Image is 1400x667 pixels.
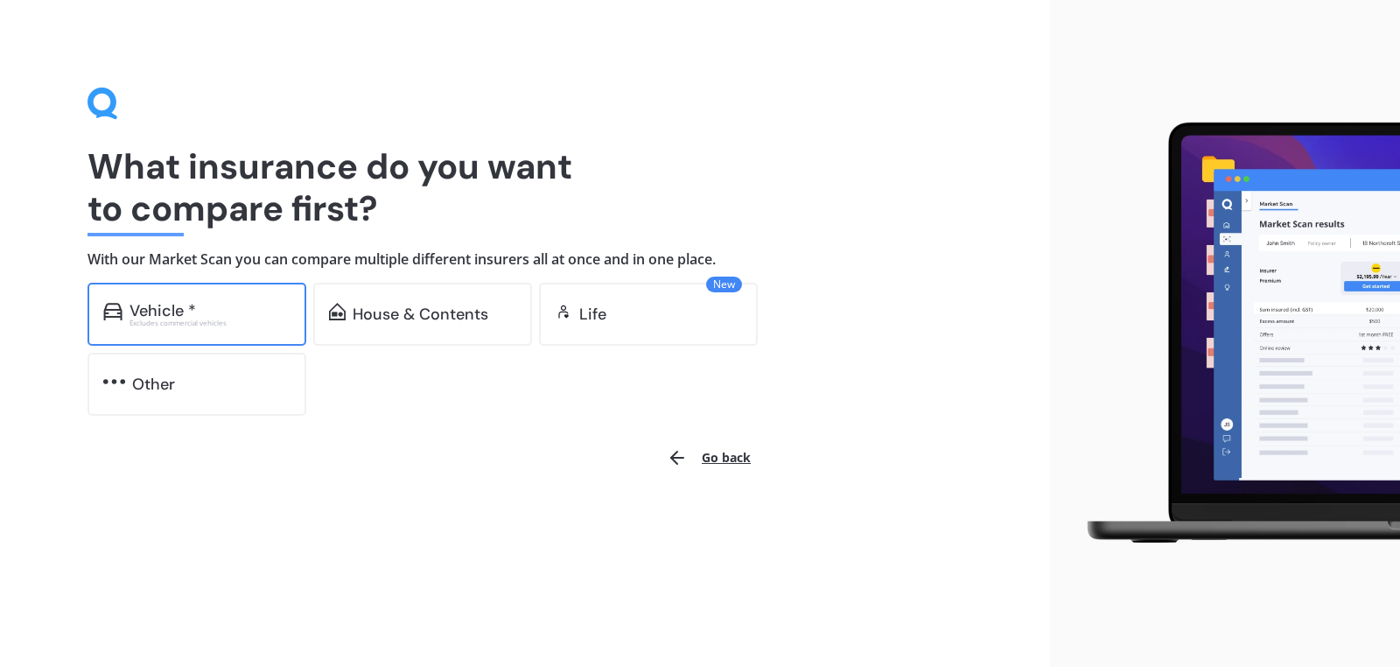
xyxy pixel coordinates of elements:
img: car.f15378c7a67c060ca3f3.svg [103,303,122,320]
span: New [706,277,742,292]
h1: What insurance do you want to compare first? [87,145,962,229]
div: Excludes commercial vehicles [129,319,290,326]
img: home-and-contents.b802091223b8502ef2dd.svg [329,303,346,320]
img: other.81dba5aafe580aa69f38.svg [103,373,125,390]
div: House & Contents [353,305,488,323]
button: Go back [656,437,761,479]
div: Life [579,305,606,323]
img: laptop.webp [1064,113,1400,554]
div: Other [132,376,175,393]
img: life.f720d6a2d7cdcd3ad642.svg [555,303,572,320]
div: Vehicle * [129,302,196,319]
h4: With our Market Scan you can compare multiple different insurers all at once and in one place. [87,250,962,269]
